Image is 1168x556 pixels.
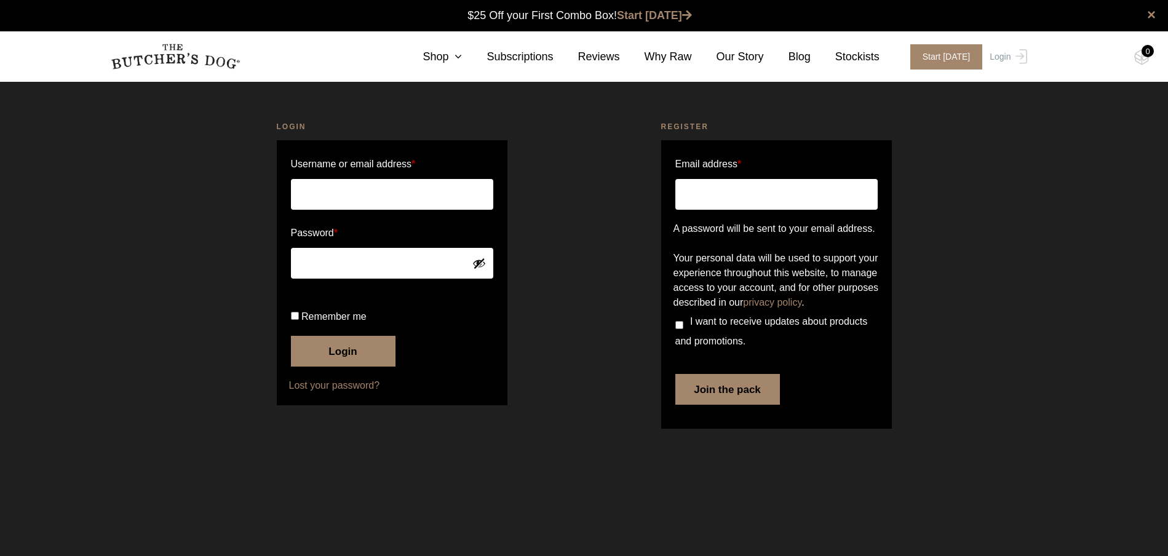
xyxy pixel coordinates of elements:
a: Reviews [554,49,620,65]
a: Blog [764,49,811,65]
a: Login [987,44,1027,69]
button: Join the pack [675,374,780,405]
label: Username or email address [291,154,493,174]
button: Login [291,336,395,367]
a: Stockists [811,49,880,65]
p: A password will be sent to your email address. [673,221,880,236]
a: Start [DATE] [898,44,987,69]
a: Start [DATE] [617,9,692,22]
span: Remember me [301,311,367,322]
p: Your personal data will be used to support your experience throughout this website, to manage acc... [673,251,880,310]
h2: Register [661,121,892,133]
a: Our Story [692,49,764,65]
img: TBD_Cart-Empty.png [1134,49,1150,65]
a: Why Raw [620,49,692,65]
label: Email address [675,154,742,174]
div: 0 [1142,45,1154,57]
input: Remember me [291,312,299,320]
a: close [1147,7,1156,22]
a: Shop [398,49,462,65]
a: Lost your password? [289,378,495,393]
span: Start [DATE] [910,44,983,69]
button: Show password [472,256,486,270]
label: Password [291,223,493,243]
a: privacy policy [743,297,801,308]
h2: Login [277,121,507,133]
span: I want to receive updates about products and promotions. [675,316,868,346]
input: I want to receive updates about products and promotions. [675,321,683,329]
a: Subscriptions [462,49,553,65]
